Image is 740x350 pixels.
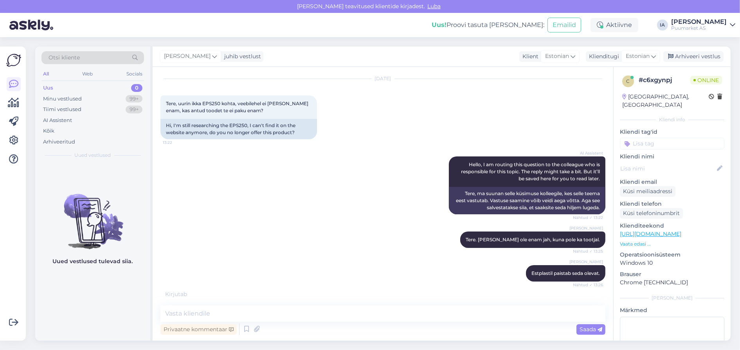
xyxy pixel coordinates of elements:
[35,180,150,250] img: No chats
[620,164,715,173] input: Lisa nimi
[639,75,690,85] div: # c6xgynpj
[620,116,724,123] div: Kliendi info
[573,248,603,254] span: Nähtud ✓ 13:25
[622,93,709,109] div: [GEOGRAPHIC_DATA], [GEOGRAPHIC_DATA]
[620,294,724,302] div: [PERSON_NAME]
[620,200,724,208] p: Kliendi telefon
[49,54,80,62] span: Otsi kliente
[166,101,310,113] span: Tere, uurin ikka EPS250 kohta, veebilehel ei [PERSON_NAME] enam, kas antud toodet te ei paku enam?
[466,237,600,242] span: Tere. [PERSON_NAME] ole enam jah, kuna pole ka tootjal.
[43,95,82,103] div: Minu vestlused
[163,140,192,145] span: 13:22
[580,326,602,333] span: Saada
[41,69,50,79] div: All
[620,222,724,230] p: Klienditeekond
[620,178,724,186] p: Kliendi email
[160,324,237,335] div: Privaatne kommentaar
[620,278,724,287] p: Chrome [TECHNICAL_ID]
[221,52,261,61] div: juhib vestlust
[569,259,603,265] span: [PERSON_NAME]
[591,18,638,32] div: Aktiivne
[620,230,681,237] a: [URL][DOMAIN_NAME]
[626,52,650,61] span: Estonian
[573,282,603,288] span: Nähtud ✓ 13:26
[160,290,605,298] div: Kirjutab
[160,119,317,139] div: Hi, I'm still researching the EPS250, I can't find it on the website anymore, do you no longer of...
[432,21,447,29] b: Uus!
[620,270,724,278] p: Brauser
[461,162,601,181] span: Hello, I am routing this question to the colleague who is responsible for this topic. The reply m...
[671,19,735,31] a: [PERSON_NAME]Puumarket AS
[43,117,72,124] div: AI Assistent
[620,251,724,259] p: Operatsioonisüsteem
[126,95,142,103] div: 99+
[620,259,724,267] p: Windows 10
[43,84,53,92] div: Uus
[187,291,188,298] span: .
[620,128,724,136] p: Kliendi tag'id
[620,208,683,219] div: Küsi telefoninumbrit
[663,51,724,62] div: Arhiveeri vestlus
[125,69,144,79] div: Socials
[573,215,603,221] span: Nähtud ✓ 13:22
[620,241,724,248] p: Vaata edasi ...
[671,25,727,31] div: Puumarket AS
[569,225,603,231] span: [PERSON_NAME]
[547,18,581,32] button: Emailid
[574,150,603,156] span: AI Assistent
[519,52,538,61] div: Klient
[126,106,142,113] div: 99+
[545,52,569,61] span: Estonian
[620,138,724,149] input: Lisa tag
[449,187,605,214] div: Tere, ma suunan selle küsimuse kolleegile, kes selle teema eest vastutab. Vastuse saamine võib ve...
[75,152,111,159] span: Uued vestlused
[531,270,600,276] span: Estplastil paistab seda olevat.
[81,69,95,79] div: Web
[671,19,727,25] div: [PERSON_NAME]
[43,106,81,113] div: Tiimi vestlused
[620,186,675,197] div: Küsi meiliaadressi
[160,75,605,82] div: [DATE]
[164,52,211,61] span: [PERSON_NAME]
[432,20,544,30] div: Proovi tasuta [PERSON_NAME]:
[620,306,724,314] p: Märkmed
[690,76,722,84] span: Online
[43,127,54,135] div: Kõik
[425,3,443,10] span: Luba
[627,78,630,84] span: c
[131,84,142,92] div: 0
[620,153,724,161] p: Kliendi nimi
[43,138,75,146] div: Arhiveeritud
[6,53,21,68] img: Askly Logo
[53,257,133,266] p: Uued vestlused tulevad siia.
[586,52,619,61] div: Klienditugi
[657,20,668,31] div: IA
